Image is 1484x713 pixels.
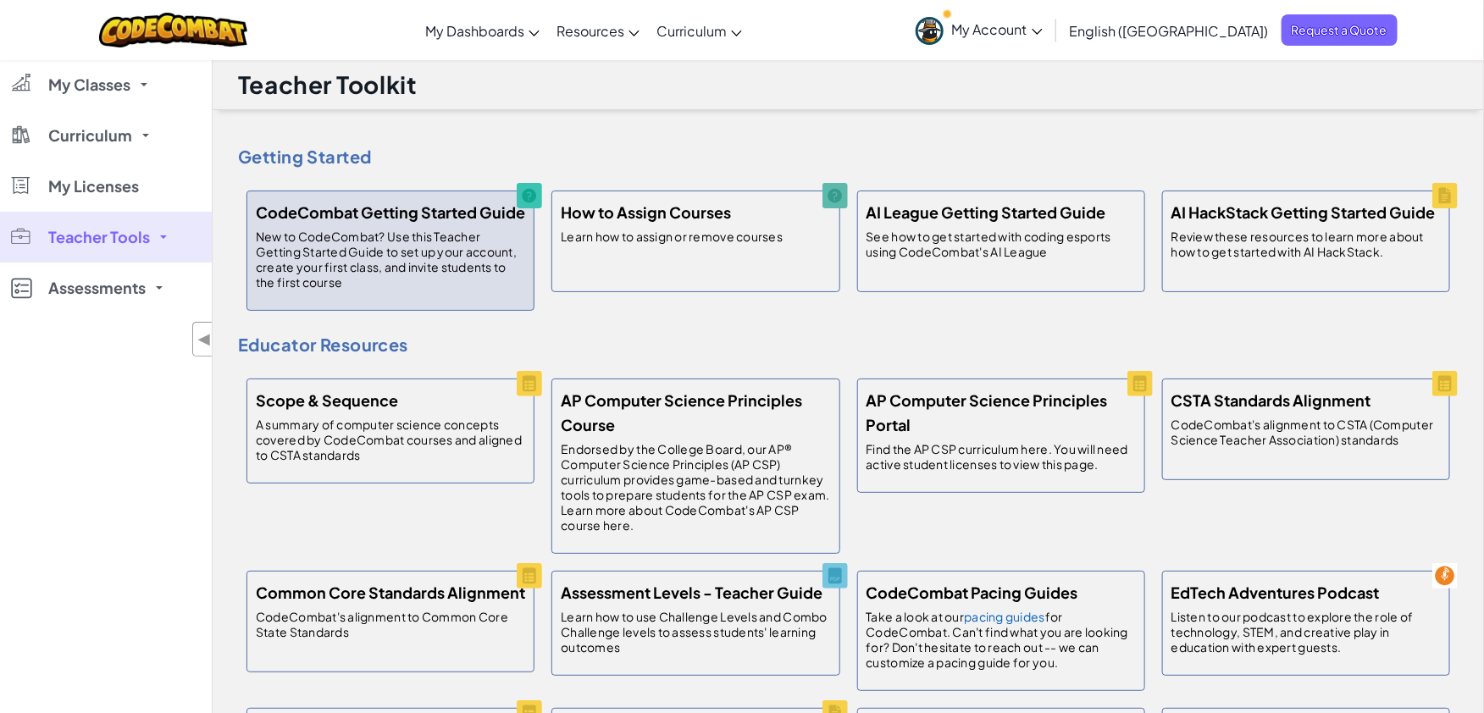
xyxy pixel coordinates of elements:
[417,8,548,53] a: My Dashboards
[543,370,848,562] a: AP Computer Science Principles Course Endorsed by the College Board, our AP® Computer Science Pri...
[1171,609,1441,655] p: Listen to our podcast to explore the role of technology, STEM, and creative play in education wit...
[238,182,543,319] a: CodeCombat Getting Started Guide New to CodeCombat? Use this Teacher Getting Started Guide to set...
[48,77,130,92] span: My Classes
[238,69,417,101] h1: Teacher Toolkit
[561,441,830,533] p: Endorsed by the College Board, our AP® Computer Science Principles (AP CSP) curriculum provides g...
[561,229,783,244] p: Learn how to assign or remove courses
[867,229,1136,259] p: See how to get started with coding esports using CodeCombat's AI League
[1154,182,1459,301] a: AI HackStack Getting Started Guide Review these resources to learn more about how to get started ...
[907,3,1051,57] a: My Account
[1154,562,1459,684] a: EdTech Adventures Podcast Listen to our podcast to explore the role of technology, STEM, and crea...
[1282,14,1398,46] a: Request a Quote
[256,580,525,605] h5: Common Core Standards Alignment
[425,22,524,40] span: My Dashboards
[867,200,1106,224] h5: AI League Getting Started Guide
[1061,8,1277,53] a: English ([GEOGRAPHIC_DATA])
[238,332,1459,357] h4: Educator Resources
[48,280,146,296] span: Assessments
[543,182,848,301] a: How to Assign Courses Learn how to assign or remove courses
[238,144,1459,169] h4: Getting Started
[561,388,830,437] h5: AP Computer Science Principles Course
[99,13,247,47] img: CodeCombat logo
[1171,200,1436,224] h5: AI HackStack Getting Started Guide
[849,370,1154,501] a: AP Computer Science Principles Portal Find the AP CSP curriculum here. You will need active stude...
[238,562,543,681] a: Common Core Standards Alignment CodeCombat's alignment to Common Core State Standards
[867,580,1078,605] h5: CodeCombat Pacing Guides
[556,22,624,40] span: Resources
[238,370,543,492] a: Scope & Sequence A summary of computer science concepts covered by CodeCombat courses and aligned...
[656,22,727,40] span: Curriculum
[1171,417,1441,447] p: CodeCombat's alignment to CSTA (Computer Science Teacher Association) standards
[849,182,1154,301] a: AI League Getting Started Guide See how to get started with coding esports using CodeCombat's AI ...
[1171,580,1380,605] h5: EdTech Adventures Podcast
[952,20,1043,38] span: My Account
[1171,229,1441,259] p: Review these resources to learn more about how to get started with AI HackStack.
[1154,370,1459,489] a: CSTA Standards Alignment CodeCombat's alignment to CSTA (Computer Science Teacher Association) st...
[256,609,525,639] p: CodeCombat's alignment to Common Core State Standards
[964,609,1045,624] a: pacing guides
[849,562,1154,699] a: CodeCombat Pacing Guides Take a look at ourpacing guidesfor CodeCombat. Can't find what you are l...
[256,388,398,412] h5: Scope & Sequence
[648,8,750,53] a: Curriculum
[1070,22,1269,40] span: English ([GEOGRAPHIC_DATA])
[867,388,1136,437] h5: AP Computer Science Principles Portal
[48,179,139,194] span: My Licenses
[561,200,731,224] h5: How to Assign Courses
[1171,388,1371,412] h5: CSTA Standards Alignment
[48,128,132,143] span: Curriculum
[256,229,525,290] p: New to CodeCombat? Use this Teacher Getting Started Guide to set up your account, create your fir...
[561,609,830,655] p: Learn how to use Challenge Levels and Combo Challenge levels to assess students' learning outcomes
[548,8,648,53] a: Resources
[867,441,1136,472] p: Find the AP CSP curriculum here. You will need active student licenses to view this page.
[197,327,212,351] span: ◀
[256,200,525,224] h5: CodeCombat Getting Started Guide
[561,580,822,605] h5: Assessment Levels - Teacher Guide
[256,417,525,462] p: A summary of computer science concepts covered by CodeCombat courses and aligned to CSTA standards
[916,17,944,45] img: avatar
[543,562,848,684] a: Assessment Levels - Teacher Guide Learn how to use Challenge Levels and Combo Challenge levels to...
[48,229,150,245] span: Teacher Tools
[867,609,1136,670] p: Take a look at our for CodeCombat. Can't find what you are looking for? Don't hesitate to reach o...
